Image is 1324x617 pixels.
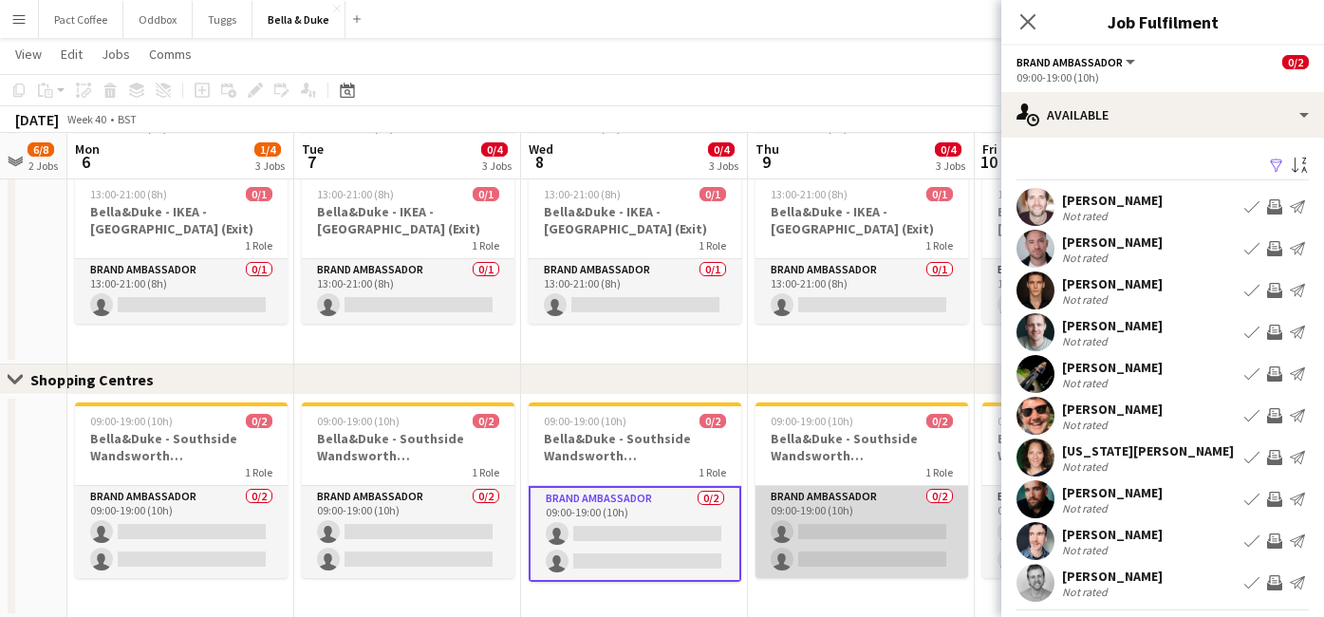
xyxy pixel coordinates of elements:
span: Comms [149,46,192,63]
span: 6 [72,151,100,173]
span: Edit [61,46,83,63]
h3: Bella&Duke - IKEA - [GEOGRAPHIC_DATA] (Exit) [302,203,514,237]
span: 0/2 [246,414,272,428]
div: 3 Jobs [936,159,965,173]
app-card-role: Brand Ambassador0/113:00-21:00 (8h) [982,259,1195,324]
app-card-role: Brand Ambassador0/209:00-19:00 (10h) [302,486,514,578]
h3: Bella&Duke - Southside Wandsworth ([GEOGRAPHIC_DATA]) [755,430,968,464]
span: 0/2 [926,414,953,428]
span: Tue [302,140,324,158]
div: 2 Jobs [28,159,58,173]
app-card-role: Brand Ambassador0/113:00-21:00 (8h) [529,259,741,324]
a: Comms [141,42,199,66]
span: 13:00-21:00 (8h) [998,187,1074,201]
h3: Job Fulfilment [1001,9,1324,34]
div: Shopping Centres [30,370,169,389]
span: 0/1 [473,187,499,201]
div: Not rated [1062,418,1111,432]
span: 6/8 [28,142,54,157]
span: 1 Role [925,238,953,252]
span: 1 Role [472,465,499,479]
span: 0/2 [699,414,726,428]
app-card-role: Brand Ambassador0/113:00-21:00 (8h) [75,259,288,324]
h3: Bella&Duke - Southside Wandsworth ([GEOGRAPHIC_DATA]) [529,430,741,464]
span: 13:00-21:00 (8h) [544,187,621,201]
h3: Bella&Duke - Southside Wandsworth ([GEOGRAPHIC_DATA]) [302,430,514,464]
div: Not rated [1062,543,1111,557]
app-job-card: 09:00-19:00 (10h)0/2Bella&Duke - Southside Wandsworth ([GEOGRAPHIC_DATA])1 RoleBrand Ambassador0/... [75,402,288,578]
div: Not rated [1062,501,1111,515]
div: 13:00-21:00 (8h)0/1Bella&Duke - IKEA - [GEOGRAPHIC_DATA] (Exit)1 RoleBrand Ambassador0/113:00-21:... [755,176,968,324]
span: 8 [526,151,553,173]
app-card-role: Brand Ambassador0/113:00-21:00 (8h) [755,259,968,324]
app-card-role: Brand Ambassador0/209:00-19:00 (10h) [75,486,288,578]
app-job-card: 13:00-21:00 (8h)0/1Bella&Duke - IKEA - [GEOGRAPHIC_DATA] (Exit)1 RoleBrand Ambassador0/113:00-21:... [75,176,288,324]
span: Brand Ambassador [1016,55,1123,69]
div: Not rated [1062,209,1111,223]
div: [PERSON_NAME] [1062,234,1163,251]
span: 1/4 [254,142,281,157]
span: 9 [753,151,779,173]
span: 13:00-21:00 (8h) [317,187,394,201]
app-job-card: 13:00-21:00 (8h)0/1Bella&Duke - IKEA - [GEOGRAPHIC_DATA] (Exit)1 RoleBrand Ambassador0/113:00-21:... [302,176,514,324]
a: Jobs [94,42,138,66]
div: Not rated [1062,585,1111,599]
div: Not rated [1062,334,1111,348]
span: 09:00-19:00 (10h) [998,414,1080,428]
span: 1 Role [245,238,272,252]
h3: Bella&Duke - IKEA - [GEOGRAPHIC_DATA] (Exit) [982,203,1195,237]
h3: Bella&Duke - Southside Wandsworth ([GEOGRAPHIC_DATA]) [75,430,288,464]
span: Fri [982,140,998,158]
div: [PERSON_NAME] [1062,275,1163,292]
div: Not rated [1062,292,1111,307]
h3: Bella&Duke - IKEA - [GEOGRAPHIC_DATA] (Exit) [755,203,968,237]
div: Not rated [1062,459,1111,474]
div: 09:00-19:00 (10h)0/2Bella&Duke - Southside Wandsworth ([GEOGRAPHIC_DATA])1 RoleBrand Ambassador0/... [982,402,1195,578]
div: [US_STATE][PERSON_NAME] [1062,442,1234,459]
button: Oddbox [123,1,193,38]
app-job-card: 09:00-19:00 (10h)0/2Bella&Duke - Southside Wandsworth ([GEOGRAPHIC_DATA])1 RoleBrand Ambassador0/... [529,402,741,582]
a: View [8,42,49,66]
span: 0/2 [1282,55,1309,69]
span: 0/1 [926,187,953,201]
div: 3 Jobs [709,159,738,173]
app-card-role: Brand Ambassador0/209:00-19:00 (10h) [982,486,1195,578]
span: 09:00-19:00 (10h) [544,414,626,428]
div: 3 Jobs [482,159,512,173]
div: [PERSON_NAME] [1062,484,1163,501]
div: [PERSON_NAME] [1062,401,1163,418]
app-job-card: 09:00-19:00 (10h)0/2Bella&Duke - Southside Wandsworth ([GEOGRAPHIC_DATA])1 RoleBrand Ambassador0/... [302,402,514,578]
app-job-card: 13:00-21:00 (8h)0/1Bella&Duke - IKEA - [GEOGRAPHIC_DATA] (Exit)1 RoleBrand Ambassador0/113:00-21:... [529,176,741,324]
div: Not rated [1062,251,1111,265]
span: 13:00-21:00 (8h) [90,187,167,201]
span: 0/2 [473,414,499,428]
button: Bella & Duke [252,1,345,38]
app-card-role: Brand Ambassador0/113:00-21:00 (8h) [302,259,514,324]
span: 09:00-19:00 (10h) [317,414,400,428]
div: [PERSON_NAME] [1062,317,1163,334]
button: Brand Ambassador [1016,55,1138,69]
app-job-card: 09:00-19:00 (10h)0/2Bella&Duke - Southside Wandsworth ([GEOGRAPHIC_DATA])1 RoleBrand Ambassador0/... [755,402,968,578]
div: [PERSON_NAME] [1062,359,1163,376]
span: 1 Role [925,465,953,479]
div: [DATE] [15,110,59,129]
span: 13:00-21:00 (8h) [771,187,848,201]
button: Pact Coffee [39,1,123,38]
div: [PERSON_NAME] [1062,568,1163,585]
span: Mon [75,140,100,158]
span: 09:00-19:00 (10h) [771,414,853,428]
app-job-card: 13:00-21:00 (8h)0/1Bella&Duke - IKEA - [GEOGRAPHIC_DATA] (Exit)1 RoleBrand Ambassador0/113:00-21:... [982,176,1195,324]
span: 1 Role [699,238,726,252]
div: [PERSON_NAME] [1062,192,1163,209]
button: Tuggs [193,1,252,38]
span: 1 Role [245,465,272,479]
div: 09:00-19:00 (10h) [1016,70,1309,84]
span: 0/4 [481,142,508,157]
